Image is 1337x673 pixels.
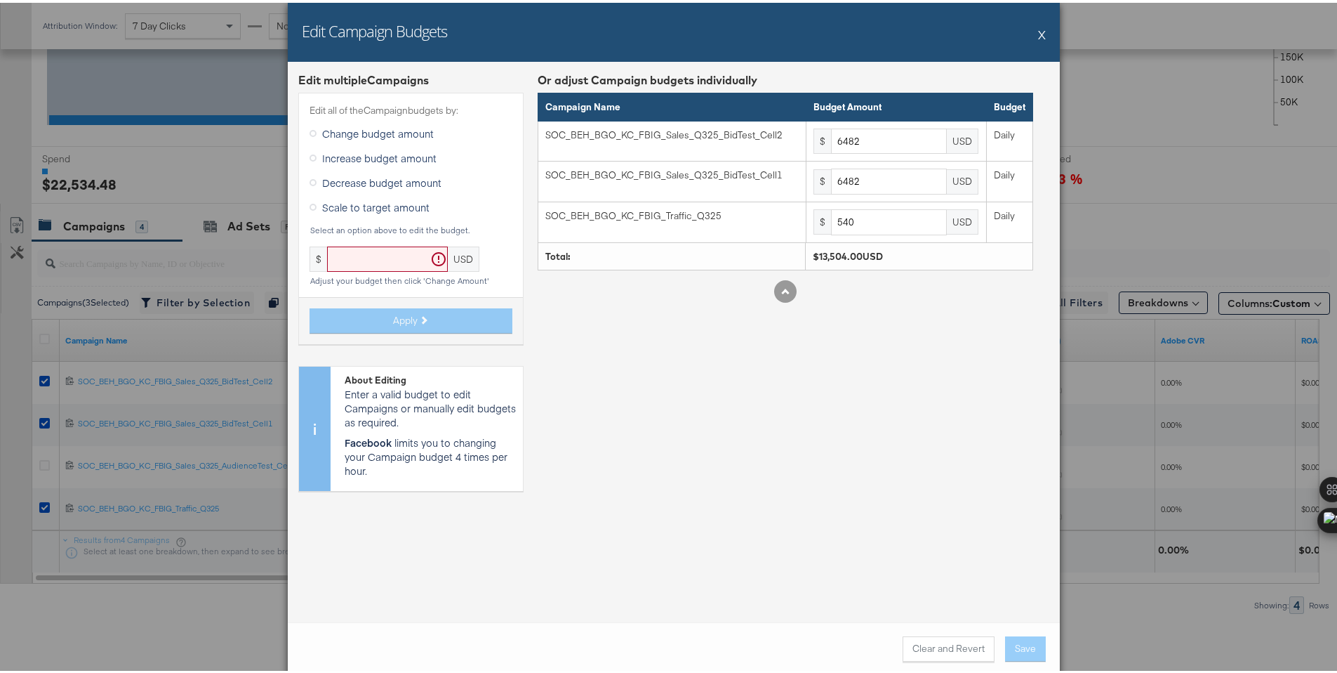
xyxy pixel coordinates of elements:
td: Daily [986,159,1032,200]
div: $ [310,244,327,269]
label: Edit all of the Campaign budgets by: [310,101,512,115]
h2: Edit Campaign Budgets [302,18,447,39]
p: Enter a valid budget to edit Campaigns or manually edit budgets as required. [345,384,516,426]
div: $13,504.00USD [813,247,1025,261]
div: Adjust your budget then click 'Change Amount' [310,273,512,283]
td: Daily [986,200,1032,240]
div: $ [813,207,831,232]
span: Scale to target amount [322,197,430,211]
span: Increase budget amount [322,148,437,162]
div: Edit multiple Campaign s [298,70,524,86]
div: $ [813,126,831,151]
div: SOC_BEH_BGO_KC_FBIG_Sales_Q325_BidTest_Cell1 [545,166,798,179]
div: SOC_BEH_BGO_KC_FBIG_Sales_Q325_BidTest_Cell2 [545,126,798,139]
div: USD [448,244,479,269]
span: Change budget amount [322,124,434,138]
button: X [1038,18,1046,46]
div: USD [947,126,978,151]
td: Daily [986,118,1032,159]
div: Total: [545,247,798,261]
div: SOC_BEH_BGO_KC_FBIG_Traffic_Q325 [545,207,798,220]
div: $ [813,166,831,192]
th: Budget Amount [806,91,987,119]
span: Decrease budget amount [322,173,441,187]
p: limits you to changing your Campaign budget 4 times per hour. [345,433,516,475]
th: Budget [986,91,1032,119]
th: Campaign Name [538,91,806,119]
button: Clear and Revert [903,634,995,659]
strong: Facebook [345,433,392,447]
div: About Editing [345,371,516,384]
div: Or adjust Campaign budgets individually [538,70,1033,86]
div: USD [947,207,978,232]
div: Select an option above to edit the budget. [310,223,512,233]
div: USD [947,166,978,192]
